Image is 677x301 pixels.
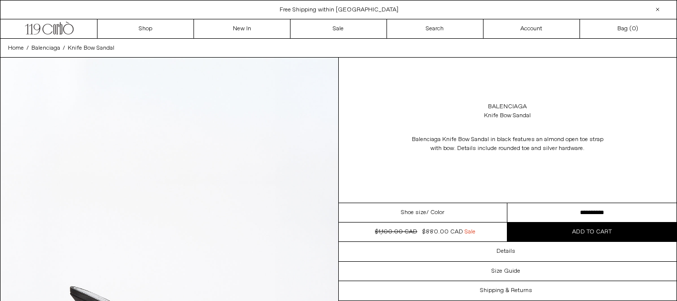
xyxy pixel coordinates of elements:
[280,6,398,14] a: Free Shipping within [GEOGRAPHIC_DATA]
[426,208,444,217] span: / Color
[480,287,532,294] h3: Shipping & Returns
[194,19,290,38] a: New In
[97,19,194,38] a: Shop
[290,19,387,38] a: Sale
[632,25,636,33] span: 0
[580,19,677,38] a: Bag ()
[68,44,114,53] a: Knife Bow Sandal
[387,19,484,38] a: Search
[8,44,24,53] a: Home
[63,44,65,53] span: /
[375,228,417,236] s: $1,100.00 CAD
[31,44,60,53] a: Balenciaga
[488,102,527,111] a: Balenciaga
[484,111,531,120] div: Knife Bow Sandal
[408,130,607,158] p: Balenciaga Knife Bow Sandal in black features an almond open toe strap with bow. Details include ...
[26,44,29,53] span: /
[491,268,520,275] h3: Size Guide
[484,19,580,38] a: Account
[496,248,515,255] h3: Details
[68,44,114,52] span: Knife Bow Sandal
[632,24,638,33] span: )
[507,223,677,241] button: Add to cart
[422,228,463,236] span: $880.00 CAD
[31,44,60,52] span: Balenciaga
[8,44,24,52] span: Home
[401,208,426,217] span: Shoe size
[465,227,476,236] span: Sale
[572,228,612,236] span: Add to cart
